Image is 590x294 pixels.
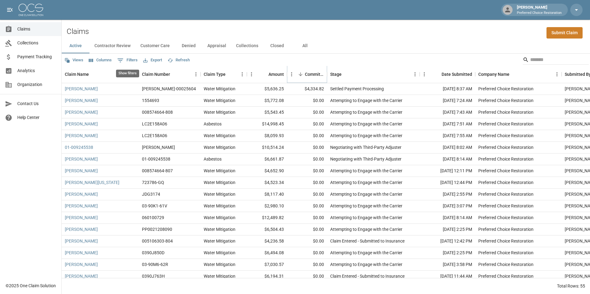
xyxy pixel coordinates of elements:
div: Committed Amount [287,66,327,83]
div: Amount [268,66,284,83]
div: Claim Type [201,66,247,83]
div: Company Name [478,66,509,83]
div: Attempting to Engage with the Carrier [330,179,402,186]
a: [PERSON_NAME] [65,121,98,127]
div: Water Mitigation [204,273,235,279]
div: [DATE] 2:25 PM [420,247,475,259]
div: JDG3174 [142,191,160,197]
button: Menu [191,70,201,79]
span: Contact Us [17,100,56,107]
button: Contractor Review [89,39,135,53]
div: Stage [330,66,342,83]
span: Help Center [17,114,56,121]
div: 1554693 [142,97,159,104]
div: Search [523,55,589,66]
div: [DATE] 11:44 AM [420,271,475,282]
a: [PERSON_NAME] [65,156,98,162]
div: $4,236.58 [247,235,287,247]
button: Menu [287,70,296,79]
div: Attempting to Engage with the Carrier [330,97,402,104]
div: Preferred Choice Restoration [478,133,534,139]
div: 008574664-808 [142,109,173,115]
div: Attempting to Engage with the Carrier [330,109,402,115]
div: $6,661.87 [247,153,287,165]
button: Menu [410,70,420,79]
div: Preferred Choice Restoration [478,226,534,232]
div: 005106303-804 [142,238,173,244]
div: Water Mitigation [204,191,235,197]
a: [PERSON_NAME] [65,238,98,244]
div: Attempting to Engage with the Carrier [330,250,402,256]
div: Claim Number [142,66,170,83]
div: $5,636.25 [247,83,287,95]
div: $0.00 [287,118,327,130]
a: 01-009245538 [65,144,93,150]
a: [PERSON_NAME] [65,261,98,267]
div: Water Mitigation [204,214,235,221]
div: Claim Entered - Submitted to Insurance [330,273,405,279]
div: 0390J850D [142,250,164,256]
div: $0.00 [287,212,327,224]
span: Analytics [17,67,56,74]
div: Preferred Choice Restoration [478,261,534,267]
div: [DATE] 8:02 AM [420,142,475,153]
div: [DATE] 7:43 AM [420,107,475,118]
div: $0.00 [287,259,327,271]
div: LC2E158A06 [142,121,167,127]
div: Preferred Choice Restoration [478,191,534,197]
div: Negotiating with Third-Party Adjuster [330,144,401,150]
p: Preferred Choice Restoration [517,10,562,16]
div: Stage [327,66,420,83]
a: [PERSON_NAME] [65,226,98,232]
div: $0.00 [287,107,327,118]
div: $14,998.45 [247,118,287,130]
div: $2,980.10 [247,200,287,212]
div: Preferred Choice Restoration [478,97,534,104]
button: Export [142,55,164,65]
div: [DATE] 12:11 PM [420,165,475,177]
div: Claim Number [139,66,201,83]
div: Water Mitigation [204,133,235,139]
div: Attempting to Engage with the Carrier [330,214,402,221]
div: Claim Entered - Submitted to Insurance [330,238,405,244]
div: [PERSON_NAME] [514,4,564,15]
button: Appraisal [202,39,231,53]
a: [PERSON_NAME] [65,86,98,92]
div: © 2025 One Claim Solution [6,283,56,289]
div: Date Submitted [420,66,475,83]
div: $6,504.43 [247,224,287,235]
button: Active [62,39,89,53]
a: [PERSON_NAME][US_STATE] [65,179,119,186]
div: Andra Davis [142,144,175,150]
div: Committed Amount [305,66,324,83]
button: Denied [175,39,202,53]
button: Closed [263,39,291,53]
div: $0.00 [287,224,327,235]
div: $0.00 [287,235,327,247]
div: $0.00 [287,165,327,177]
div: $8,117.40 [247,189,287,200]
a: Submit Claim [546,27,583,39]
a: [PERSON_NAME] [65,97,98,104]
div: Preferred Choice Restoration [478,238,534,244]
button: Menu [420,70,429,79]
div: Settled Payment Processing [330,86,384,92]
div: [DATE] 7:51 AM [420,118,475,130]
div: Attempting to Engage with the Carrier [330,203,402,209]
button: Show filters [116,55,139,65]
div: Preferred Choice Restoration [478,156,534,162]
div: Preferred Choice Restoration [478,109,534,115]
div: $10,514.24 [247,142,287,153]
button: open drawer [4,4,16,16]
div: [DATE] 12:42 PM [420,235,475,247]
div: Attempting to Engage with the Carrier [330,261,402,267]
h2: Claims [67,27,89,36]
div: 723786-GQ [142,179,164,186]
div: Preferred Choice Restoration [478,144,534,150]
button: Select columns [87,55,113,65]
a: [PERSON_NAME] [65,191,98,197]
div: [DATE] 3:07 PM [420,200,475,212]
button: Sort [89,70,98,79]
div: Water Mitigation [204,250,235,256]
a: [PERSON_NAME] [65,168,98,174]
